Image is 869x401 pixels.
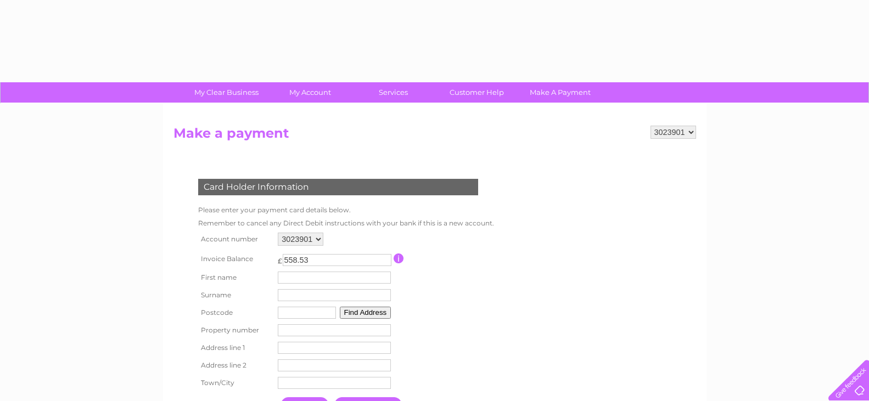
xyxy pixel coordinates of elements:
[195,374,276,392] th: Town/City
[195,321,276,339] th: Property number
[394,253,404,263] input: Information
[195,204,497,217] td: Please enter your payment card details below.
[348,82,439,103] a: Services
[195,230,276,248] th: Account number
[265,82,355,103] a: My Account
[278,251,282,265] td: £
[181,82,272,103] a: My Clear Business
[198,179,478,195] div: Card Holder Information
[195,269,276,286] th: First name
[195,304,276,321] th: Postcode
[173,126,696,146] h2: Make a payment
[195,339,276,357] th: Address line 1
[195,217,497,230] td: Remember to cancel any Direct Debit instructions with your bank if this is a new account.
[340,307,391,319] button: Find Address
[431,82,522,103] a: Customer Help
[515,82,606,103] a: Make A Payment
[195,286,276,304] th: Surname
[195,248,276,269] th: Invoice Balance
[195,357,276,374] th: Address line 2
